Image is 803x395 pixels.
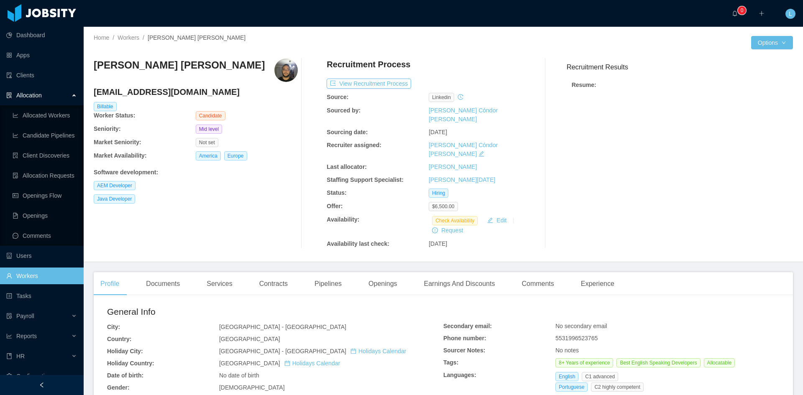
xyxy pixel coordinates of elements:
a: icon: pie-chartDashboard [6,27,77,43]
i: icon: bell [732,10,738,16]
div: Openings [362,272,404,296]
span: 5531996523765 [555,335,598,341]
b: Last allocator: [327,163,367,170]
i: icon: edit [478,151,484,157]
b: Country: [107,336,131,342]
span: [GEOGRAPHIC_DATA] [219,336,280,342]
span: [GEOGRAPHIC_DATA] - [GEOGRAPHIC_DATA] [219,324,346,330]
b: Sourcer Notes: [443,347,485,354]
span: C2 highly competent [591,382,643,392]
b: Holiday Country: [107,360,154,367]
a: [PERSON_NAME] Cóndor [PERSON_NAME] [429,107,498,122]
span: C1 advanced [582,372,618,381]
span: No date of birth [219,372,259,379]
span: Candidate [196,111,225,120]
a: icon: file-textOpenings [13,207,77,224]
span: [GEOGRAPHIC_DATA] - [GEOGRAPHIC_DATA] [219,348,406,354]
span: Configuration [16,373,51,380]
span: / [143,34,144,41]
span: [DATE] [429,129,447,135]
span: L [789,9,792,19]
span: [DATE] [429,240,447,247]
span: Java Developer [94,194,135,204]
span: Hiring [429,189,448,198]
b: Tags: [443,359,458,366]
span: Not set [196,138,218,147]
b: Market Seniority: [94,139,141,145]
span: / [113,34,114,41]
b: Offer: [327,203,343,209]
b: Sourcing date: [327,129,368,135]
div: Services [200,272,239,296]
div: Documents [139,272,187,296]
b: Sourced by: [327,107,361,114]
i: icon: history [458,94,463,100]
i: icon: calendar [350,348,356,354]
div: Earnings And Discounts [417,272,502,296]
span: $6,500.00 [429,202,458,211]
b: Seniority: [94,125,121,132]
a: Workers [118,34,139,41]
a: icon: userWorkers [6,268,77,284]
img: af26a26b-3335-4d9f-96fe-a9fb95d4fba4_68dfdc60c8a5c-400w.png [274,59,298,82]
h3: Recruitment Results [567,62,793,72]
span: English [555,372,578,381]
span: [GEOGRAPHIC_DATA] [219,360,340,367]
span: No notes [555,347,579,354]
span: No secondary email [555,323,607,329]
i: icon: plus [759,10,765,16]
div: Comments [515,272,560,296]
a: icon: calendarHolidays Calendar [284,360,340,367]
a: [PERSON_NAME] [429,163,477,170]
b: Staffing Support Specialist: [327,176,404,183]
span: [DEMOGRAPHIC_DATA] [219,384,285,391]
span: Mid level [196,125,222,134]
a: icon: messageComments [13,227,77,244]
span: linkedin [429,93,454,102]
sup: 0 [738,6,746,15]
b: Secondary email: [443,323,492,329]
div: Contracts [253,272,294,296]
span: Europe [224,151,247,161]
button: icon: editEdit [484,215,510,225]
span: Payroll [16,313,34,319]
b: Availability last check: [327,240,389,247]
b: Software development : [94,169,158,176]
b: Date of birth: [107,372,143,379]
button: icon: exclamation-circleRequest [429,225,466,235]
a: Home [94,34,109,41]
i: icon: calendar [284,360,290,366]
a: [PERSON_NAME] Cóndor [PERSON_NAME] [429,142,498,157]
i: icon: solution [6,92,12,98]
a: icon: profileTasks [6,288,77,304]
div: Profile [94,272,126,296]
i: icon: book [6,353,12,359]
a: icon: file-doneAllocation Requests [13,167,77,184]
span: [PERSON_NAME] [PERSON_NAME] [148,34,246,41]
h4: [EMAIL_ADDRESS][DOMAIN_NAME] [94,86,298,98]
div: Experience [574,272,621,296]
a: icon: robotUsers [6,247,77,264]
b: Gender: [107,384,130,391]
b: Languages: [443,372,476,378]
a: icon: line-chartAllocated Workers [13,107,77,124]
i: icon: line-chart [6,333,12,339]
h3: [PERSON_NAME] [PERSON_NAME] [94,59,265,72]
a: icon: calendarHolidays Calendar [350,348,406,354]
i: icon: file-protect [6,313,12,319]
button: Optionsicon: down [751,36,793,49]
b: Holiday City: [107,348,143,354]
span: Billable [94,102,117,111]
a: icon: file-searchClient Discoveries [13,147,77,164]
b: Source: [327,94,348,100]
a: icon: idcardOpenings Flow [13,187,77,204]
b: Availability: [327,216,359,223]
span: HR [16,353,25,359]
a: icon: exportView Recruitment Process [327,80,411,87]
span: 8+ Years of experience [555,358,613,367]
a: [PERSON_NAME][DATE] [429,176,495,183]
button: icon: exportView Recruitment Process [327,79,411,89]
b: City: [107,324,120,330]
a: icon: appstoreApps [6,47,77,64]
b: Worker Status: [94,112,135,119]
